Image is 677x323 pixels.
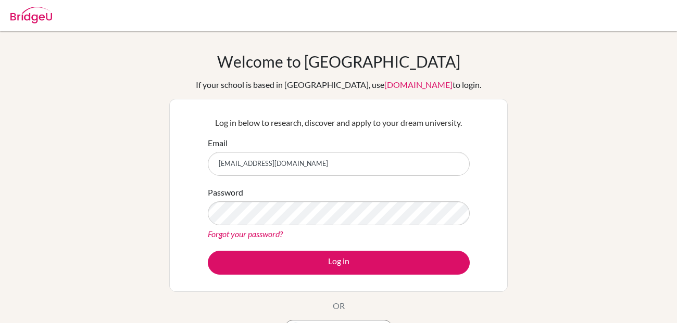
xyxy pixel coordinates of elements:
a: [DOMAIN_NAME] [384,80,453,89]
p: Log in below to research, discover and apply to your dream university. [208,117,470,129]
a: Forgot your password? [208,229,283,239]
p: OR [333,300,345,312]
label: Password [208,186,243,199]
button: Log in [208,251,470,275]
div: If your school is based in [GEOGRAPHIC_DATA], use to login. [196,79,481,91]
h1: Welcome to [GEOGRAPHIC_DATA] [217,52,460,71]
label: Email [208,137,228,149]
img: Bridge-U [10,7,52,23]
